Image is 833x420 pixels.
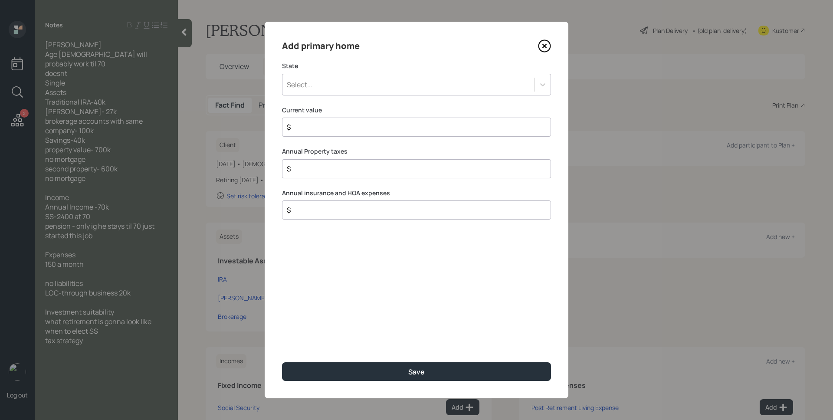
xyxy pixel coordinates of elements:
[287,80,312,89] div: Select...
[282,106,551,115] label: Current value
[408,367,425,377] div: Save
[282,147,551,156] label: Annual Property taxes
[282,362,551,381] button: Save
[282,39,360,53] h4: Add primary home
[282,189,551,197] label: Annual insurance and HOA expenses
[282,62,551,70] label: State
